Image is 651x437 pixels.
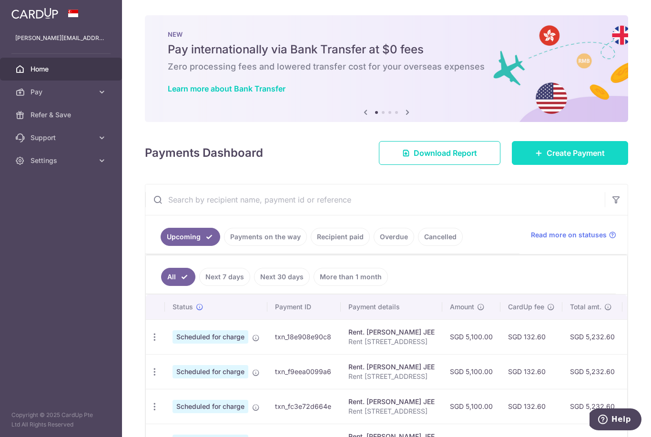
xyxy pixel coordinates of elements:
[348,337,435,346] p: Rent [STREET_ADDRESS]
[173,365,248,378] span: Scheduled for charge
[500,389,562,424] td: SGD 132.60
[500,354,562,389] td: SGD 132.60
[31,87,93,97] span: Pay
[531,230,616,240] a: Read more on statuses
[173,400,248,413] span: Scheduled for charge
[508,302,544,312] span: CardUp fee
[348,327,435,337] div: Rent. [PERSON_NAME] JEE
[314,268,388,286] a: More than 1 month
[267,389,341,424] td: txn_fc3e72d664e
[442,389,500,424] td: SGD 5,100.00
[500,319,562,354] td: SGD 132.60
[161,228,220,246] a: Upcoming
[145,15,628,122] img: Bank transfer banner
[11,8,58,19] img: CardUp
[173,330,248,344] span: Scheduled for charge
[15,33,107,43] p: [PERSON_NAME][EMAIL_ADDRESS][DOMAIN_NAME]
[590,408,641,432] iframe: Opens a widget where you can find more information
[145,184,605,215] input: Search by recipient name, payment id or reference
[31,133,93,142] span: Support
[168,30,605,38] p: NEW
[414,147,477,159] span: Download Report
[512,141,628,165] a: Create Payment
[267,295,341,319] th: Payment ID
[374,228,414,246] a: Overdue
[161,268,195,286] a: All
[168,61,605,72] h6: Zero processing fees and lowered transfer cost for your overseas expenses
[531,230,607,240] span: Read more on statuses
[348,407,435,416] p: Rent [STREET_ADDRESS]
[348,397,435,407] div: Rent. [PERSON_NAME] JEE
[254,268,310,286] a: Next 30 days
[199,268,250,286] a: Next 7 days
[442,319,500,354] td: SGD 5,100.00
[562,389,622,424] td: SGD 5,232.60
[348,362,435,372] div: Rent. [PERSON_NAME] JEE
[562,354,622,389] td: SGD 5,232.60
[173,302,193,312] span: Status
[224,228,307,246] a: Payments on the way
[570,302,601,312] span: Total amt.
[267,319,341,354] td: txn_18e908e90c8
[267,354,341,389] td: txn_f9eea0099a6
[168,84,285,93] a: Learn more about Bank Transfer
[31,156,93,165] span: Settings
[341,295,442,319] th: Payment details
[348,372,435,381] p: Rent [STREET_ADDRESS]
[562,319,622,354] td: SGD 5,232.60
[311,228,370,246] a: Recipient paid
[31,64,93,74] span: Home
[547,147,605,159] span: Create Payment
[418,228,463,246] a: Cancelled
[450,302,474,312] span: Amount
[379,141,500,165] a: Download Report
[31,110,93,120] span: Refer & Save
[145,144,263,162] h4: Payments Dashboard
[168,42,605,57] h5: Pay internationally via Bank Transfer at $0 fees
[442,354,500,389] td: SGD 5,100.00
